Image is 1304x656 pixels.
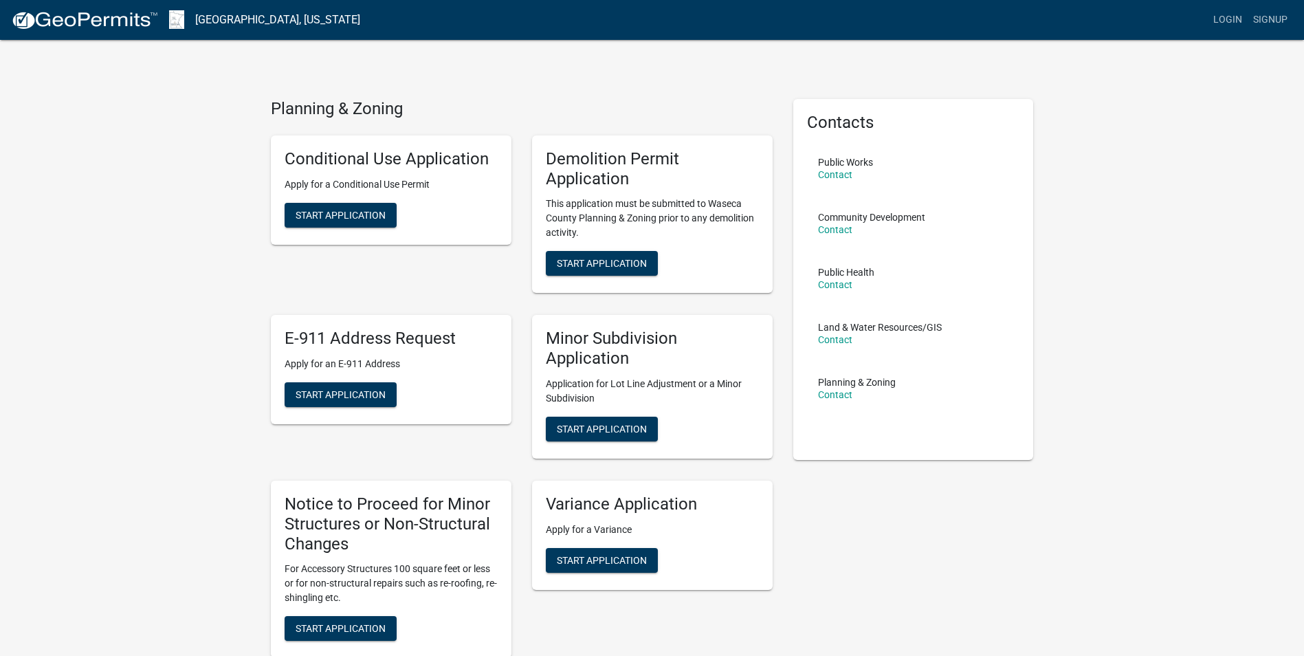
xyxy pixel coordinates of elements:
a: Login [1208,7,1248,33]
span: Start Application [296,389,386,400]
span: Start Application [557,554,647,565]
img: Waseca County, Minnesota [169,10,184,29]
span: Start Application [296,623,386,634]
a: Contact [818,169,852,180]
h5: E-911 Address Request [285,329,498,349]
span: Start Application [296,209,386,220]
p: Application for Lot Line Adjustment or a Minor Subdivision [546,377,759,406]
a: Signup [1248,7,1293,33]
span: Start Application [557,423,647,434]
h4: Planning & Zoning [271,99,773,119]
button: Start Application [285,203,397,228]
button: Start Application [546,417,658,441]
p: Public Works [818,157,873,167]
button: Start Application [546,251,658,276]
p: Land & Water Resources/GIS [818,322,942,332]
p: Planning & Zoning [818,378,896,387]
span: Start Application [557,258,647,269]
a: Contact [818,334,852,345]
p: For Accessory Structures 100 square feet or less or for non-structural repairs such as re-roofing... [285,562,498,605]
p: Apply for an E-911 Address [285,357,498,371]
button: Start Application [285,382,397,407]
a: [GEOGRAPHIC_DATA], [US_STATE] [195,8,360,32]
p: Public Health [818,267,874,277]
h5: Variance Application [546,494,759,514]
button: Start Application [285,616,397,641]
h5: Demolition Permit Application [546,149,759,189]
h5: Conditional Use Application [285,149,498,169]
a: Contact [818,389,852,400]
p: This application must be submitted to Waseca County Planning & Zoning prior to any demolition act... [546,197,759,240]
p: Apply for a Variance [546,523,759,537]
h5: Contacts [807,113,1020,133]
a: Contact [818,224,852,235]
p: Community Development [818,212,925,222]
h5: Minor Subdivision Application [546,329,759,369]
p: Apply for a Conditional Use Permit [285,177,498,192]
button: Start Application [546,548,658,573]
h5: Notice to Proceed for Minor Structures or Non-Structural Changes [285,494,498,554]
a: Contact [818,279,852,290]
